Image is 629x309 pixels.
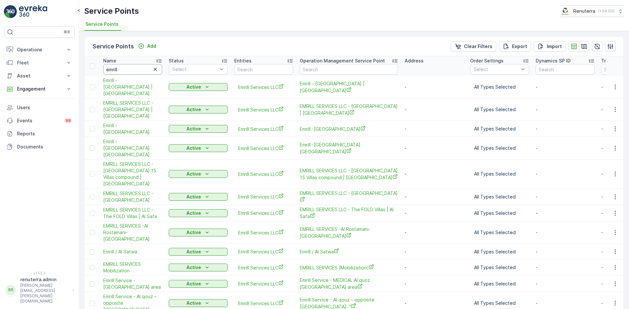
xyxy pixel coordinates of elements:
a: EMRILL SERVICES LLC - The FOLD Villas | Al Safa [300,206,398,220]
button: Active [169,83,228,91]
p: Address [405,58,424,64]
p: All Types Selected [474,300,525,306]
p: - [536,264,595,271]
p: Import [547,43,562,50]
td: - [401,276,467,292]
td: - [401,160,467,189]
button: Active [169,170,228,178]
p: - [536,210,595,216]
a: Emrill Services LLC [238,145,289,152]
td: - [401,189,467,205]
span: Emrill -[GEOGRAPHIC_DATA] [GEOGRAPHIC_DATA] [300,142,398,155]
a: Emrill -Zafranah building Al Nahda [300,142,398,155]
p: Dynamics SP ID [536,58,571,64]
span: EMRILL SERVICES LLC - [GEOGRAPHIC_DATA] 15 Villas compound | [GEOGRAPHIC_DATA] [103,161,162,187]
p: renuterra.admin [20,276,69,283]
span: Emrill Services LLC [238,84,289,91]
p: Active [186,300,201,306]
p: Events [17,117,60,124]
button: Asset [4,69,75,82]
span: EMRILL SERVICES -Al Rostamani-[GEOGRAPHIC_DATA] [103,223,162,242]
a: Emrill Services LLC [238,280,289,287]
a: Emrill -Zafranah building Al Nahda [103,138,162,158]
a: EMRILL SERVICES LLC - Dubai International Academic City [300,190,398,203]
a: Emrill Services LLC [238,193,289,200]
span: EMRILL SERVICES LLC - [GEOGRAPHIC_DATA] | [GEOGRAPHIC_DATA] [103,100,162,119]
span: Emrill Services LLC [238,300,289,307]
button: Active [169,280,228,288]
a: Emrill / Al Satwa [103,249,162,255]
a: Users [4,101,75,114]
div: RR [6,285,16,295]
button: Active [169,299,228,307]
div: Toggle Row Selected [90,171,95,177]
p: Active [186,106,201,113]
span: EMRILL SERVICES LLC - [GEOGRAPHIC_DATA] [103,190,162,203]
p: Active [186,84,201,90]
a: EMRILL SERVICES LLC - Al Neem 15 Villas compound | Al Barsha [103,161,162,187]
p: Operation Management Service Point [300,58,385,64]
button: Export [499,41,531,52]
p: All Types Selected [474,281,525,287]
p: Active [186,126,201,132]
span: Emrill Services LLC [238,126,289,132]
span: EMRILL SERVICES LLC - [GEOGRAPHIC_DATA] [300,190,398,203]
a: Emrill Services LLC [238,171,289,178]
button: Active [169,248,228,256]
p: Add [147,43,156,49]
p: - [536,145,595,151]
a: EMRILL SERVICES -Al Rostamani-Aria Garden [300,226,398,239]
a: EMRILL SERVICES LLC - Dubai International Academic City [103,190,162,203]
div: Toggle Row Selected [90,194,95,199]
p: Active [186,171,201,177]
p: - [536,281,595,287]
button: Active [169,106,228,113]
p: 99 [66,118,71,123]
p: All Types Selected [474,249,525,255]
a: Emrill Service - MEDICAL Al quoz grand city camp area [300,277,398,290]
span: Emrill Services LLC [238,264,289,271]
span: EMRILL SERVICES LLC - [GEOGRAPHIC_DATA] | [GEOGRAPHIC_DATA] [300,103,398,116]
span: EMRILL SERVICES (Mobilization) [300,264,398,271]
a: Emrill - University of Birmingham | Dubai Academic City [103,77,162,97]
p: Documents [17,144,72,150]
span: Emrill Services LLC [238,210,289,216]
span: Emrill -[GEOGRAPHIC_DATA] [300,126,398,132]
a: Emrill -Yansoon Buildings [300,126,398,132]
p: - [536,300,595,306]
p: Export [512,43,527,50]
div: Toggle Row Selected [90,146,95,151]
a: Emrill - University of Birmingham | Dubai Academic City [300,80,398,94]
a: Emrill Service - Al quoz grand city camp area [103,277,162,290]
a: EMRILL SERVICES -Al Rostamani-Aria Garden [103,223,162,242]
a: Emrill Services LLC [238,248,289,255]
button: Clear Filters [451,41,496,52]
button: Active [169,229,228,236]
p: All Types Selected [474,145,525,151]
p: Service Points [84,6,139,16]
p: - [536,194,595,200]
div: Toggle Row Selected [90,265,95,270]
p: - [536,171,595,177]
a: EMRILL SERVICES LLC - Dubai Downtown | Business Bay [103,100,162,119]
td: - [401,260,467,276]
div: Toggle Row Selected [90,126,95,131]
p: - [536,126,595,132]
button: RRrenuterra.admin[PERSON_NAME][EMAIL_ADDRESS][PERSON_NAME][DOMAIN_NAME] [4,276,75,304]
button: Active [169,209,228,217]
a: EMRILL SERVICES LLC - Dubai Downtown | Business Bay [300,103,398,116]
p: ⌘B [64,29,70,35]
p: Renuterra [573,8,595,14]
a: Emrill / Al Satwa [300,248,398,255]
p: Select [474,66,519,73]
p: Status [169,58,184,64]
div: Toggle Row Selected [90,84,95,90]
img: logo [4,5,17,18]
p: Operations [17,46,62,53]
p: All Types Selected [474,264,525,271]
td: - [401,244,467,260]
img: logo_light-DOdMpM7g.png [19,5,47,18]
p: Users [17,104,72,111]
